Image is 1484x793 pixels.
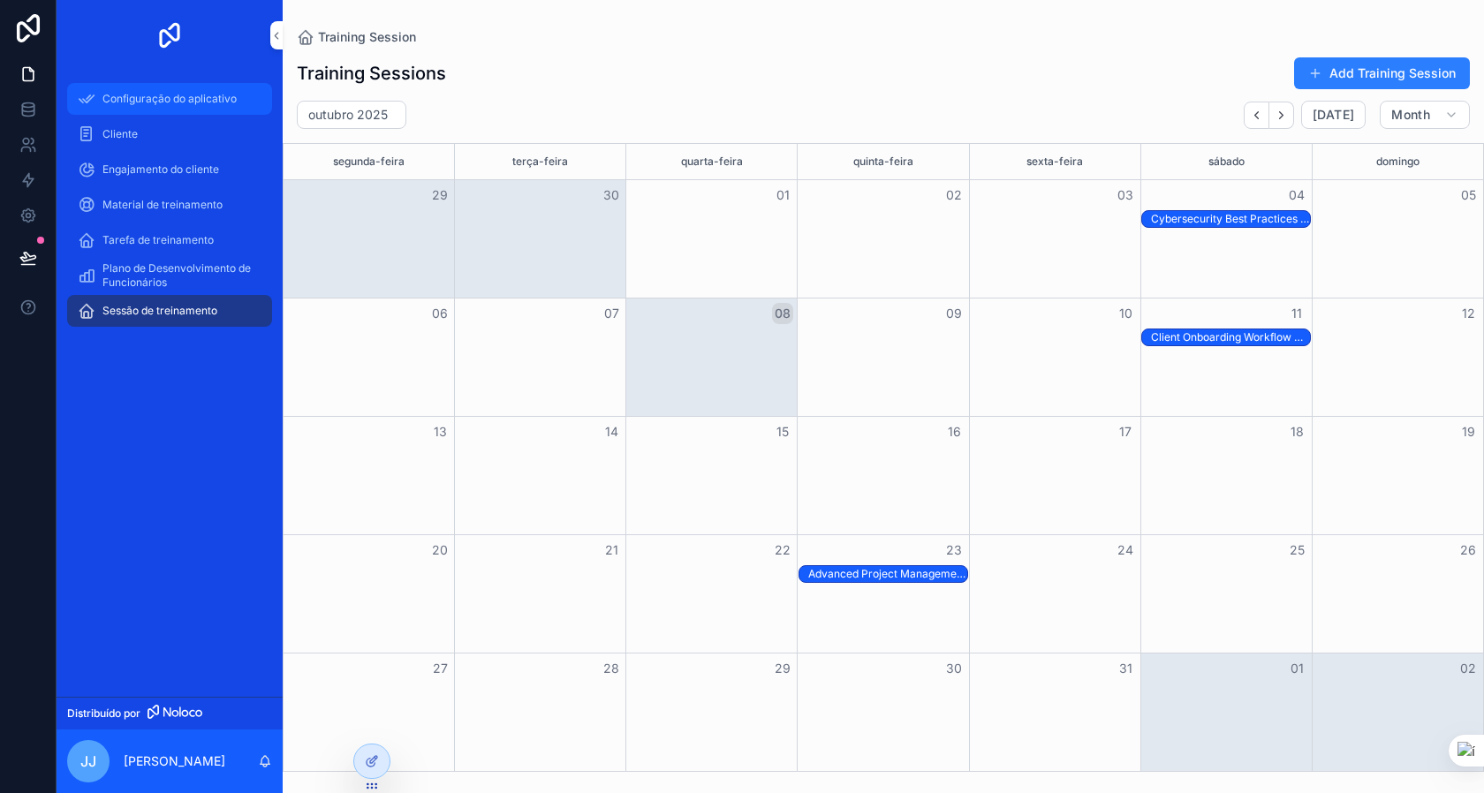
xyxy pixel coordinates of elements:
[102,162,219,176] font: Engajamento do cliente
[1286,658,1307,679] button: 01
[1151,329,1310,345] div: Client Onboarding Workflow Review
[80,752,96,770] font: jj
[102,233,214,246] font: Tarefa de treinamento
[1115,540,1136,561] button: 24
[943,658,965,679] button: 30
[800,144,965,179] div: quinta-feira
[1315,144,1480,179] div: domingo
[1286,303,1307,324] button: 11
[1457,421,1479,442] button: 19
[1244,102,1269,129] button: Back
[1269,102,1294,129] button: Next
[1391,107,1430,123] span: Month
[102,92,237,105] font: Configuração do aplicativo
[67,83,272,115] a: Configuração do aplicativo
[429,658,450,679] button: 27
[1151,211,1310,227] div: Cybersecurity Best Practices Update
[973,144,1138,179] div: sexta-feira
[429,540,450,561] button: 20
[67,118,272,150] a: Cliente
[1144,144,1309,179] div: sábado
[943,540,965,561] button: 23
[283,143,1484,772] div: Month View
[429,185,450,206] button: 29
[67,189,272,221] a: Material de treinamento
[1286,421,1307,442] button: 18
[601,658,622,679] button: 28
[1457,540,1479,561] button: 26
[1294,57,1470,89] button: Add Training Session
[601,303,622,324] button: 07
[1457,185,1479,206] button: 05
[429,421,450,442] button: 13
[67,295,272,327] a: Sessão de treinamento
[1457,658,1479,679] button: 02
[1115,658,1136,679] button: 31
[297,61,446,86] h1: Training Sessions
[1286,185,1307,206] button: 04
[155,21,184,49] img: Logotipo do aplicativo
[772,540,793,561] button: 22
[772,303,793,324] button: 08
[629,144,794,179] div: quarta-feira
[67,224,272,256] a: Tarefa de treinamento
[57,71,283,350] div: conteúdo rolável
[943,303,965,324] button: 09
[1313,107,1354,123] span: [DATE]
[808,567,967,581] div: Advanced Project Management Tools
[1151,212,1310,226] div: Cybersecurity Best Practices Update
[1380,101,1470,129] button: Month
[943,421,965,442] button: 16
[67,706,140,720] font: Distribuído por
[1457,303,1479,324] button: 12
[102,198,223,211] font: Material de treinamento
[318,28,416,46] span: Training Session
[601,421,622,442] button: 14
[67,154,272,185] a: Engajamento do cliente
[429,303,450,324] button: 06
[601,540,622,561] button: 21
[1301,101,1366,129] button: [DATE]
[102,127,138,140] font: Cliente
[1286,540,1307,561] button: 25
[124,753,225,768] font: [PERSON_NAME]
[772,658,793,679] button: 29
[286,144,451,179] div: segunda-feira
[601,185,622,206] button: 30
[297,28,416,46] a: Training Session
[1115,421,1136,442] button: 17
[67,260,272,291] a: Plano de Desenvolvimento de Funcionários
[458,144,623,179] div: terça-feira
[308,106,388,124] h2: outubro 2025
[1115,185,1136,206] button: 03
[772,185,793,206] button: 01
[57,697,283,729] a: Distribuído por
[808,566,967,582] div: Advanced Project Management Tools
[1115,303,1136,324] button: 10
[102,261,251,289] font: Plano de Desenvolvimento de Funcionários
[772,421,793,442] button: 15
[1151,330,1310,344] div: Client Onboarding Workflow Review
[943,185,965,206] button: 02
[102,304,217,317] font: Sessão de treinamento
